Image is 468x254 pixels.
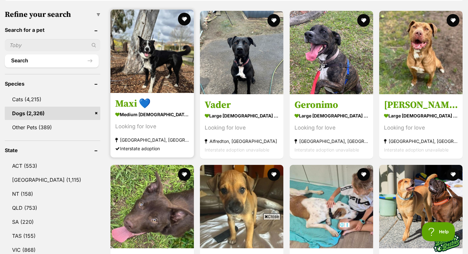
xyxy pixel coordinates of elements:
[5,81,100,87] header: Species
[5,215,100,229] a: SA (220)
[118,222,350,251] iframe: Advertisement
[384,137,458,145] strong: [GEOGRAPHIC_DATA], [GEOGRAPHIC_DATA]
[205,147,269,152] span: Interstate adoption unavailable
[5,121,100,134] a: Other Pets (389)
[5,229,100,243] a: TAS (155)
[268,14,280,27] button: favourite
[115,110,189,119] strong: medium [DEMOGRAPHIC_DATA] Dog
[200,165,283,248] img: Max - Mixed breed Dog
[5,107,100,120] a: Dogs (2,326)
[294,111,368,120] strong: large [DEMOGRAPHIC_DATA] Dog
[384,147,449,152] span: Interstate adoption unavailable
[384,111,458,120] strong: large [DEMOGRAPHIC_DATA] Dog
[115,98,189,110] h3: Maxi 💙
[5,27,100,33] header: Search for a pet
[115,122,189,131] div: Looking for love
[357,14,370,27] button: favourite
[384,123,458,132] div: Looking for love
[294,137,368,145] strong: [GEOGRAPHIC_DATA], [GEOGRAPHIC_DATA]
[5,173,100,187] a: [GEOGRAPHIC_DATA] (1,115)
[200,94,283,159] a: Vader large [DEMOGRAPHIC_DATA] Dog Looking for love Alfredton, [GEOGRAPHIC_DATA] Interstate adopt...
[5,39,100,51] input: Toby
[290,94,373,159] a: Geronimo large [DEMOGRAPHIC_DATA] Dog Looking for love [GEOGRAPHIC_DATA], [GEOGRAPHIC_DATA] Inter...
[5,201,100,215] a: QLD (753)
[115,144,189,153] div: Interstate adoption
[5,147,100,153] header: State
[268,168,280,181] button: favourite
[357,168,370,181] button: favourite
[110,10,194,93] img: Maxi 💙 - Border Collie Dog
[205,137,279,145] strong: Alfredton, [GEOGRAPHIC_DATA]
[379,94,463,159] a: [PERSON_NAME] large [DEMOGRAPHIC_DATA] Dog Looking for love [GEOGRAPHIC_DATA], [GEOGRAPHIC_DATA] ...
[178,13,191,25] button: favourite
[294,99,368,111] h3: Geronimo
[5,159,100,173] a: ACT (553)
[263,213,280,220] span: Close
[447,168,459,181] button: favourite
[110,93,194,158] a: Maxi 💙 medium [DEMOGRAPHIC_DATA] Dog Looking for love [GEOGRAPHIC_DATA], [GEOGRAPHIC_DATA] Inters...
[200,11,283,94] img: Vader - German Shorthaired Pointer Dog
[115,136,189,144] strong: [GEOGRAPHIC_DATA], [GEOGRAPHIC_DATA]
[5,93,100,106] a: Cats (4,215)
[205,99,279,111] h3: Vader
[5,54,99,67] button: Search
[205,111,279,120] strong: large [DEMOGRAPHIC_DATA] Dog
[205,123,279,132] div: Looking for love
[290,165,373,248] img: Baxter - Australian Cattle Dog
[5,10,100,19] h3: Refine your search
[294,123,368,132] div: Looking for love
[294,147,359,152] span: Interstate adoption unavailable
[422,222,455,241] iframe: Help Scout Beacon - Open
[379,11,463,94] img: Jack Jack - Staffordshire Bull Terrier Dog
[178,168,191,181] button: favourite
[5,187,100,201] a: NT (158)
[384,99,458,111] h3: [PERSON_NAME]
[110,165,194,248] img: Abel - Australian Kelpie Dog
[290,11,373,94] img: Geronimo - Bull Arab x American Staffordshire Bull Terrier Dog
[379,165,463,248] img: Molly & Sid - Shar Pei Dog
[447,14,459,27] button: favourite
